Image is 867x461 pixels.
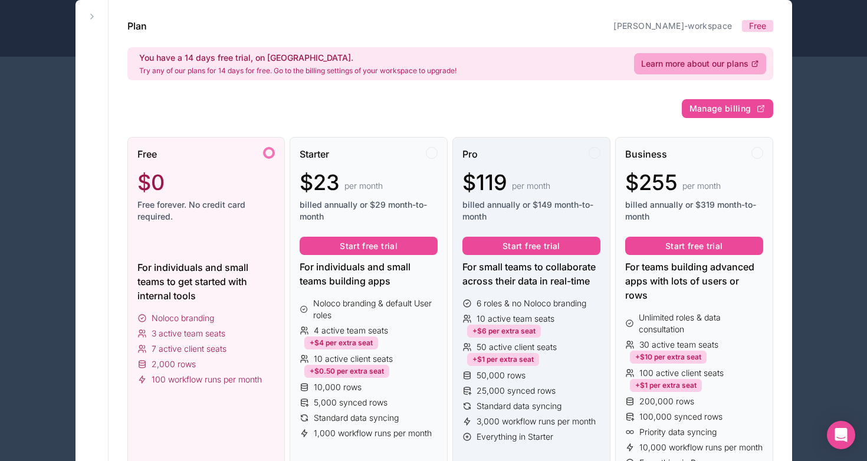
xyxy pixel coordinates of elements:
[512,180,550,192] span: per month
[625,260,763,302] div: For teams building advanced apps with lots of users or rows
[639,426,717,438] span: Priority data syncing
[613,21,732,31] a: [PERSON_NAME]-workspace
[137,147,157,161] span: Free
[682,99,773,118] button: Manage billing
[300,171,340,194] span: $23
[639,411,722,423] span: 100,000 synced rows
[314,325,388,336] span: 4 active team seats
[314,353,393,365] span: 10 active client seats
[639,395,694,407] span: 200,000 rows
[152,343,226,355] span: 7 active client seats
[634,53,766,74] a: Learn more about our plans
[625,171,678,194] span: $255
[462,260,600,288] div: For small teams to collaborate across their data in real-time
[152,312,214,324] span: Noloco branding
[477,416,596,427] span: 3,000 workflow runs per month
[127,19,147,33] h1: Plan
[689,103,751,114] span: Manage billing
[137,171,165,194] span: $0
[314,397,387,408] span: 5,000 synced rows
[477,297,586,309] span: 6 roles & no Noloco branding
[477,400,561,412] span: Standard data syncing
[467,325,541,338] div: +$6 per extra seat
[827,421,855,449] div: Open Intercom Messenger
[477,313,554,325] span: 10 active team seats
[300,147,329,161] span: Starter
[137,199,275,223] span: Free forever. No credit card required.
[462,237,600,256] button: Start free trial
[152,374,262,385] span: 100 workflow runs per month
[314,412,399,424] span: Standard data syncing
[639,367,724,379] span: 100 active client seats
[152,358,196,370] span: 2,000 rows
[313,297,438,321] span: Noloco branding & default User roles
[462,171,507,194] span: $119
[139,66,457,76] p: Try any of our plans for 14 days for free. Go to the billing settings of your workspace to upgrade!
[152,328,225,339] span: 3 active team seats
[477,370,526,381] span: 50,000 rows
[639,339,718,351] span: 30 active team seats
[625,237,763,256] button: Start free trial
[300,260,438,288] div: For individuals and small teams building apps
[314,427,432,439] span: 1,000 workflow runs per month
[344,180,383,192] span: per month
[139,52,457,64] h2: You have a 14 days free trial, on [GEOGRAPHIC_DATA].
[749,20,766,32] span: Free
[314,381,362,393] span: 10,000 rows
[300,237,438,256] button: Start free trial
[682,180,721,192] span: per month
[304,336,378,349] div: +$4 per extra seat
[467,353,539,366] div: +$1 per extra seat
[641,58,748,70] span: Learn more about our plans
[639,442,763,453] span: 10,000 workflow runs per month
[477,431,553,443] span: Everything in Starter
[639,312,763,335] span: Unlimited roles & data consultation
[477,385,556,397] span: 25,000 synced rows
[462,147,478,161] span: Pro
[137,260,275,303] div: For individuals and small teams to get started with internal tools
[625,199,763,223] span: billed annually or $319 month-to-month
[300,199,438,223] span: billed annually or $29 month-to-month
[630,379,702,392] div: +$1 per extra seat
[625,147,667,161] span: Business
[304,365,389,378] div: +$0.50 per extra seat
[477,341,557,353] span: 50 active client seats
[630,351,707,364] div: +$10 per extra seat
[462,199,600,223] span: billed annually or $149 month-to-month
